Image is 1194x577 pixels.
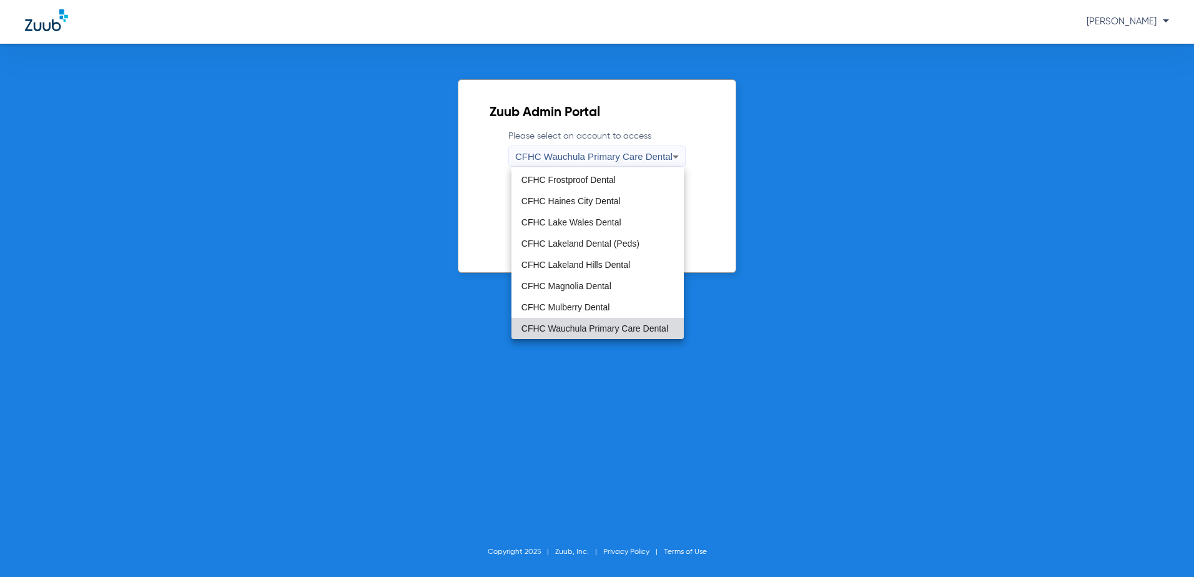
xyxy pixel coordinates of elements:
[521,282,611,290] span: CFHC Magnolia Dental
[521,303,610,312] span: CFHC Mulberry Dental
[521,175,616,184] span: CFHC Frostproof Dental
[521,324,668,333] span: CFHC Wauchula Primary Care Dental
[521,239,639,248] span: CFHC Lakeland Dental (Peds)
[521,197,621,205] span: CFHC Haines City Dental
[521,218,621,227] span: CFHC Lake Wales Dental
[1132,517,1194,577] iframe: Chat Widget
[521,150,674,167] span: CFHC [PERSON_NAME] Primary Care Dental
[521,260,630,269] span: CFHC Lakeland Hills Dental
